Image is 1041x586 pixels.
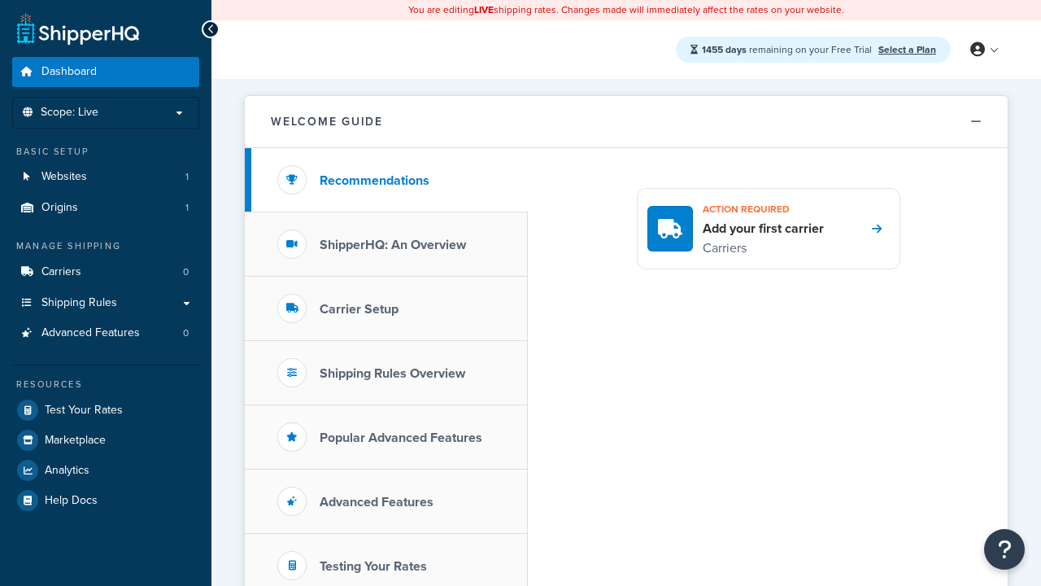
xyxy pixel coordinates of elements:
[185,201,189,215] span: 1
[183,326,189,340] span: 0
[41,296,117,310] span: Shipping Rules
[12,486,199,515] a: Help Docs
[271,116,383,128] h2: Welcome Guide
[12,396,199,425] a: Test Your Rates
[320,366,465,381] h3: Shipping Rules Overview
[185,170,189,184] span: 1
[12,193,199,223] a: Origins1
[183,265,189,279] span: 0
[320,431,482,445] h3: Popular Advanced Features
[12,257,199,287] a: Carriers0
[12,145,199,159] div: Basic Setup
[984,529,1025,570] button: Open Resource Center
[320,173,429,188] h3: Recommendations
[703,199,824,220] h3: Action required
[41,170,87,184] span: Websites
[320,495,433,509] h3: Advanced Features
[41,65,97,79] span: Dashboard
[702,42,874,57] span: remaining on your Free Trial
[703,238,824,259] p: Carriers
[12,257,199,287] li: Carriers
[45,464,89,478] span: Analytics
[12,318,199,348] a: Advanced Features0
[12,426,199,455] a: Marketplace
[41,265,81,279] span: Carriers
[12,318,199,348] li: Advanced Features
[320,238,466,252] h3: ShipperHQ: An Overview
[41,106,98,120] span: Scope: Live
[12,162,199,192] li: Websites
[45,434,106,448] span: Marketplace
[474,2,494,17] b: LIVE
[320,559,427,574] h3: Testing Your Rates
[12,57,199,87] a: Dashboard
[45,494,98,508] span: Help Docs
[703,220,824,238] h4: Add your first carrier
[245,96,1008,148] button: Welcome Guide
[12,239,199,253] div: Manage Shipping
[41,201,78,215] span: Origins
[41,326,140,340] span: Advanced Features
[12,162,199,192] a: Websites1
[12,193,199,223] li: Origins
[12,456,199,485] a: Analytics
[12,288,199,318] a: Shipping Rules
[12,378,199,391] div: Resources
[320,302,399,317] h3: Carrier Setup
[878,42,936,57] a: Select a Plan
[702,42,747,57] strong: 1455 days
[45,404,123,418] span: Test Your Rates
